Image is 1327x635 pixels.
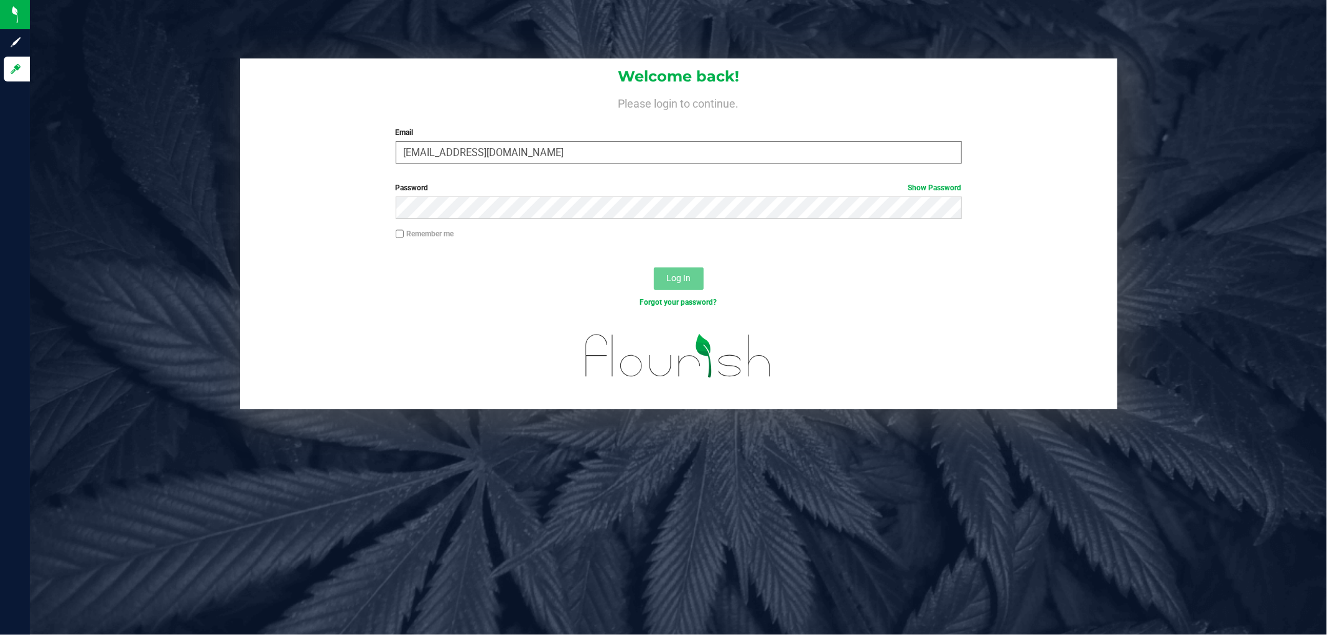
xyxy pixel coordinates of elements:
[9,36,22,49] inline-svg: Sign up
[640,298,717,307] a: Forgot your password?
[396,183,429,192] span: Password
[396,127,962,138] label: Email
[569,321,788,391] img: flourish_logo.svg
[9,63,22,75] inline-svg: Log in
[396,228,454,239] label: Remember me
[654,267,704,290] button: Log In
[666,273,691,283] span: Log In
[240,95,1117,109] h4: Please login to continue.
[240,68,1117,85] h1: Welcome back!
[908,183,962,192] a: Show Password
[396,229,404,238] input: Remember me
